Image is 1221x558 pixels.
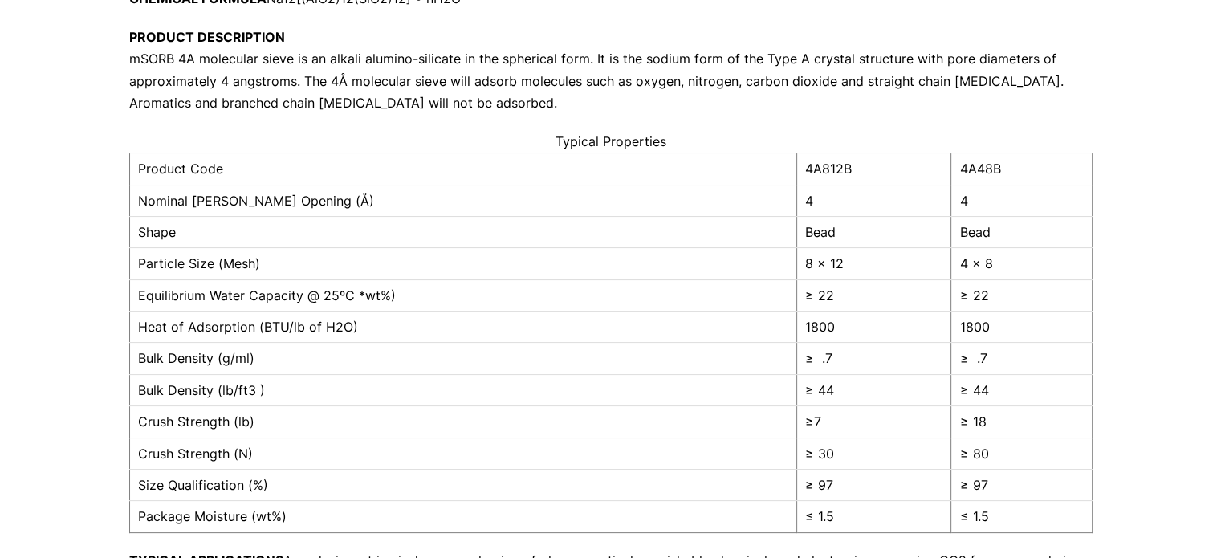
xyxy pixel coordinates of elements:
td: Bead [797,216,951,247]
td: Crush Strength (lb) [129,406,797,438]
td: 4A48B [951,153,1092,185]
td: Bulk Density (lb/ft3 ) [129,374,797,405]
td: ≥ 80 [951,438,1092,469]
strong: PRODUCT DESCRIPTION [129,29,285,45]
td: ≥ 18 [951,406,1092,438]
td: Size Qualification (%) [129,470,797,501]
td: Shape [129,216,797,247]
td: ≥ .7 [951,343,1092,374]
caption: Typical Properties [129,131,1093,153]
td: ≤ 1.5 [797,501,951,532]
td: ≥ 30 [797,438,951,469]
td: 4 [797,185,951,216]
td: ≥ 22 [951,279,1092,311]
td: ≥ 44 [797,374,951,405]
td: Crush Strength (N) [129,438,797,469]
td: ≥ 22 [797,279,951,311]
td: 4 x 8 [951,248,1092,279]
td: Heat of Adsorption (BTU/lb of H2O) [129,312,797,343]
td: 8 x 12 [797,248,951,279]
td: Package Moisture (wt%) [129,501,797,532]
td: ≥ 97 [797,470,951,501]
td: ≥ 44 [951,374,1092,405]
td: ≥ .7 [797,343,951,374]
td: ≥ 97 [951,470,1092,501]
td: 1800 [797,312,951,343]
p: mSORB 4A molecular sieve is an alkali alumino-silicate in the spherical form. It is the sodium fo... [129,26,1093,114]
td: Bulk Density (g/ml) [129,343,797,374]
td: Equilibrium Water Capacity @ 25ºC *wt%) [129,279,797,311]
td: Particle Size (Mesh) [129,248,797,279]
td: Product Code [129,153,797,185]
td: 4A812B [797,153,951,185]
td: ≤ 1.5 [951,501,1092,532]
td: ≥7 [797,406,951,438]
td: 1800 [951,312,1092,343]
td: Nominal [PERSON_NAME] Opening (Å) [129,185,797,216]
td: Bead [951,216,1092,247]
td: 4 [951,185,1092,216]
